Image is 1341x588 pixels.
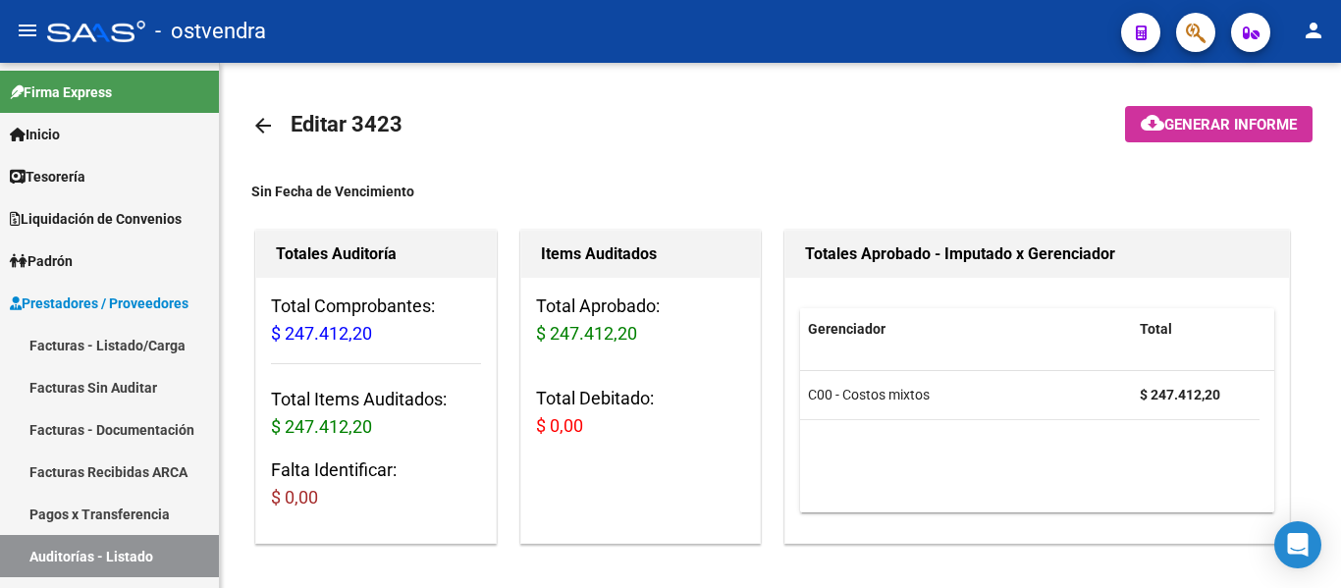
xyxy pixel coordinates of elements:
[251,181,1310,202] div: Sin Fecha de Vencimiento
[1132,308,1260,350] datatable-header-cell: Total
[805,239,1269,270] h1: Totales Aprobado - Imputado x Gerenciador
[10,208,182,230] span: Liquidación de Convenios
[1140,321,1172,337] span: Total
[1302,19,1325,42] mat-icon: person
[271,293,481,347] h3: Total Comprobantes:
[10,250,73,272] span: Padrón
[271,323,372,344] span: $ 247.412,20
[1274,521,1321,568] div: Open Intercom Messenger
[271,386,481,441] h3: Total Items Auditados:
[536,415,583,436] span: $ 0,00
[541,239,741,270] h1: Items Auditados
[536,293,746,347] h3: Total Aprobado:
[1125,106,1313,142] button: Generar informe
[800,308,1132,350] datatable-header-cell: Gerenciador
[1140,387,1220,402] strong: $ 247.412,20
[271,487,318,508] span: $ 0,00
[808,387,930,402] span: C00 - Costos mixtos
[536,323,637,344] span: $ 247.412,20
[10,81,112,103] span: Firma Express
[1164,116,1297,134] span: Generar informe
[16,19,39,42] mat-icon: menu
[291,112,402,136] span: Editar 3423
[808,321,885,337] span: Gerenciador
[251,114,275,137] mat-icon: arrow_back
[155,10,266,53] span: - ostvendra
[271,416,372,437] span: $ 247.412,20
[536,385,746,440] h3: Total Debitado:
[276,239,476,270] h1: Totales Auditoría
[271,456,481,511] h3: Falta Identificar:
[10,166,85,187] span: Tesorería
[1141,111,1164,134] mat-icon: cloud_download
[10,124,60,145] span: Inicio
[10,293,188,314] span: Prestadores / Proveedores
